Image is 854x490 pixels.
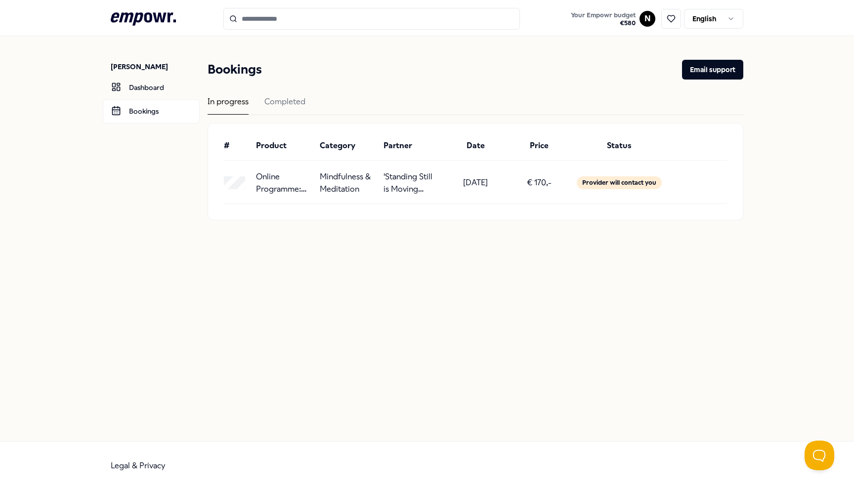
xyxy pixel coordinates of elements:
input: Search for products, categories or subcategories [223,8,520,30]
div: Category [320,139,376,152]
div: Date [447,139,503,152]
div: Partner [384,139,439,152]
div: In progress [208,95,249,115]
div: Provider will contact you [577,176,662,189]
a: Legal & Privacy [111,461,166,470]
p: € 170,- [527,176,552,189]
a: Bookings [103,99,200,123]
div: # [224,139,248,152]
button: Your Empowr budget€580 [569,9,638,29]
p: Mindfulness & Meditation [320,170,376,196]
p: [DATE] [463,176,488,189]
p: [PERSON_NAME] [111,62,200,72]
button: Email support [682,60,743,80]
h1: Bookings [208,60,262,80]
div: Status [575,139,663,152]
div: Completed [264,95,305,115]
iframe: Help Scout Beacon - Open [805,441,834,470]
div: Product [256,139,312,152]
button: N [640,11,655,27]
a: Dashboard [103,76,200,99]
span: Your Empowr budget [571,11,636,19]
p: 'Standing Still is Moving Forward' - Online Programme by [DOMAIN_NAME] [384,170,439,196]
span: € 580 [571,19,636,27]
a: Your Empowr budget€580 [567,8,640,29]
p: Online Programme: Standing Still is Moving Forward [256,170,312,196]
div: Price [512,139,567,152]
